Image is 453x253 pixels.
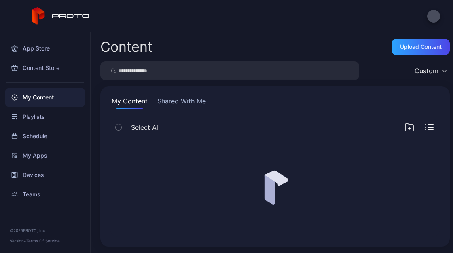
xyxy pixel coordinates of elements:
[5,126,85,146] a: Schedule
[5,88,85,107] a: My Content
[392,39,450,55] button: Upload Content
[415,67,438,75] div: Custom
[10,227,80,234] div: © 2025 PROTO, Inc.
[5,185,85,204] a: Teams
[131,122,160,132] span: Select All
[5,165,85,185] a: Devices
[10,238,26,243] span: Version •
[5,39,85,58] a: App Store
[5,146,85,165] a: My Apps
[5,107,85,126] a: Playlists
[411,61,450,80] button: Custom
[5,58,85,78] a: Content Store
[156,96,207,109] button: Shared With Me
[110,96,149,109] button: My Content
[26,238,60,243] a: Terms Of Service
[400,44,442,50] div: Upload Content
[100,40,152,54] div: Content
